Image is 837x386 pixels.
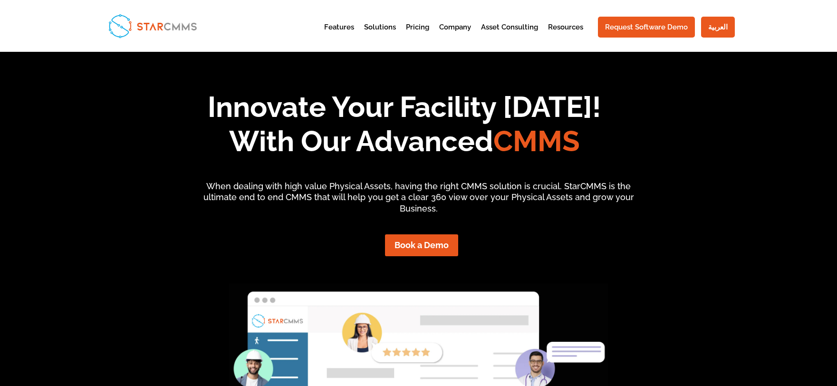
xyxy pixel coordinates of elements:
[481,24,538,47] a: Asset Consulting
[439,24,471,47] a: Company
[493,125,580,158] span: CMMS
[406,24,429,47] a: Pricing
[324,24,354,47] a: Features
[364,24,396,47] a: Solutions
[548,24,583,47] a: Resources
[75,90,734,163] h1: Innovate Your Facility [DATE]! With Our Advanced
[105,10,201,41] img: StarCMMS
[598,17,695,38] a: Request Software Demo
[194,181,643,214] p: When dealing with high value Physical Assets, having the right CMMS solution is crucial. StarCMMS...
[385,234,458,256] a: Book a Demo
[701,17,735,38] a: العربية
